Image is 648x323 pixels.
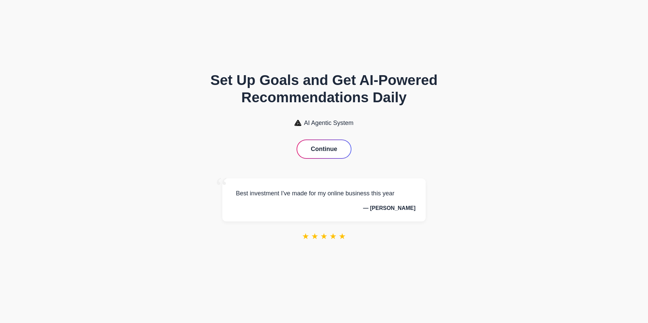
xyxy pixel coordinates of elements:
[339,232,346,241] span: ★
[232,205,416,211] p: — [PERSON_NAME]
[311,232,319,241] span: ★
[195,72,453,106] h1: Set Up Goals and Get AI-Powered Recommendations Daily
[216,172,228,202] span: “
[297,140,351,158] button: Continue
[232,189,416,198] p: Best investment I've made for my online business this year
[329,232,337,241] span: ★
[302,232,309,241] span: ★
[295,120,301,126] img: AI Agentic System Logo
[320,232,328,241] span: ★
[304,120,353,127] span: AI Agentic System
